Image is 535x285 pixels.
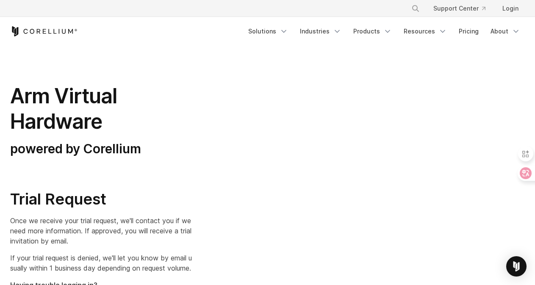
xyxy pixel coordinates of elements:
[10,216,191,245] span: Once we receive your trial request, we'll contact you if we need more information. If approved, y...
[10,190,194,209] h2: Trial Request
[10,26,78,36] a: Corellium Home
[399,24,452,39] a: Resources
[454,24,484,39] a: Pricing
[408,1,423,16] button: Search
[348,24,397,39] a: Products
[243,24,293,39] a: Solutions
[485,24,525,39] a: About
[10,254,192,272] span: If your trial request is denied, we'll let you know by email usually within 1 business day depend...
[10,83,194,134] h1: Arm Virtual Hardware
[10,141,194,157] h3: powered by Corellium
[506,256,527,277] div: Open Intercom Messenger
[295,24,347,39] a: Industries
[401,1,525,16] div: Navigation Menu
[496,1,525,16] a: Login
[243,24,525,39] div: Navigation Menu
[427,1,492,16] a: Support Center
